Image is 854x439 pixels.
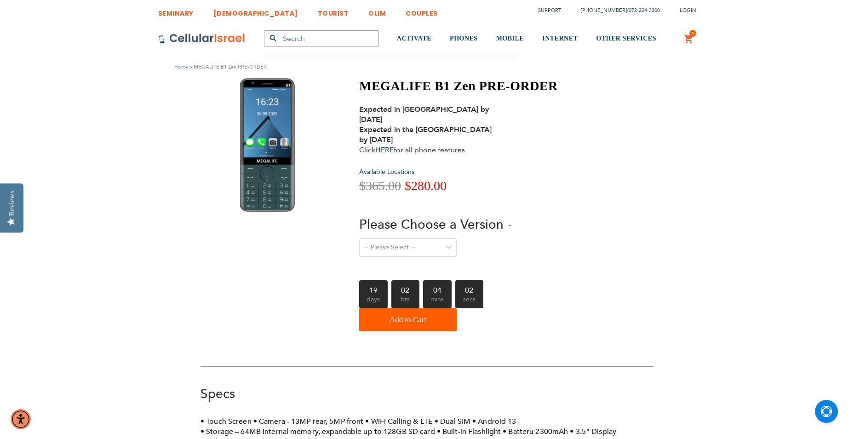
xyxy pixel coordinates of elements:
li: WiFi Calling & LTE [365,416,432,427]
a: MOBILE [496,22,524,56]
span: Add to Cart [390,311,426,329]
a: INTERNET [542,22,578,56]
li: Android 13 [472,416,516,427]
a: ACTIVATE [397,22,431,56]
li: Storage – 64MB internal memory, expandable up to 128GB SD card [201,427,435,437]
li: Touch Screen [201,416,252,427]
span: days [359,294,388,308]
img: Cellular Israel Logo [158,33,246,44]
span: Login [680,7,696,14]
li: Camera - 13MP rear, 5MP front [253,416,364,427]
b: 02 [391,280,420,294]
h1: MEGALIFE B1 Zen PRE-ORDER [359,78,558,94]
span: ACTIVATE [397,35,431,42]
input: Search [264,30,379,46]
a: OLIM [368,2,386,19]
span: $280.00 [405,179,447,193]
a: 1 [684,34,694,45]
a: [PHONE_NUMBER] [581,7,627,14]
span: 1 [691,30,694,37]
a: [DEMOGRAPHIC_DATA] [213,2,298,19]
b: 02 [455,280,484,294]
a: HERE [375,145,394,155]
span: OTHER SERVICES [596,35,656,42]
span: INTERNET [542,35,578,42]
span: $365.00 [359,179,401,193]
div: Click for all phone features [359,104,502,155]
a: Home [174,64,188,70]
span: hrs [391,294,420,308]
div: Reviews [8,191,16,216]
div: Accessibility Menu [11,409,31,429]
a: SEMINARY [158,2,194,19]
a: Support [538,7,561,14]
li: Batteru 2300mAh [503,427,568,437]
a: OTHER SERVICES [596,22,656,56]
li: MEGALIFE B1 Zen PRE-ORDER [188,63,267,71]
span: PHONES [450,35,478,42]
a: Specs [201,385,235,403]
button: Add to Cart [359,308,457,331]
b: 19 [359,280,388,294]
b: 04 [423,280,452,294]
span: MOBILE [496,35,524,42]
a: 072-224-3300 [629,7,660,14]
li: 3.5" Display [570,427,616,437]
li: / [572,4,660,17]
span: secs [455,294,484,308]
li: Dual SIM [435,416,470,427]
span: Please Choose a Version [359,216,504,233]
a: Available Locations [359,168,414,176]
img: MEGALIFE B1 Zen PRE-ORDER [240,78,295,212]
a: TOURIST [318,2,349,19]
a: COUPLES [406,2,438,19]
a: PHONES [450,22,478,56]
strong: Expected in [GEOGRAPHIC_DATA] by [DATE] Expected in the [GEOGRAPHIC_DATA] by [DATE] [359,104,492,145]
li: Built-in Flashlight [437,427,501,437]
span: mins [423,294,452,308]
